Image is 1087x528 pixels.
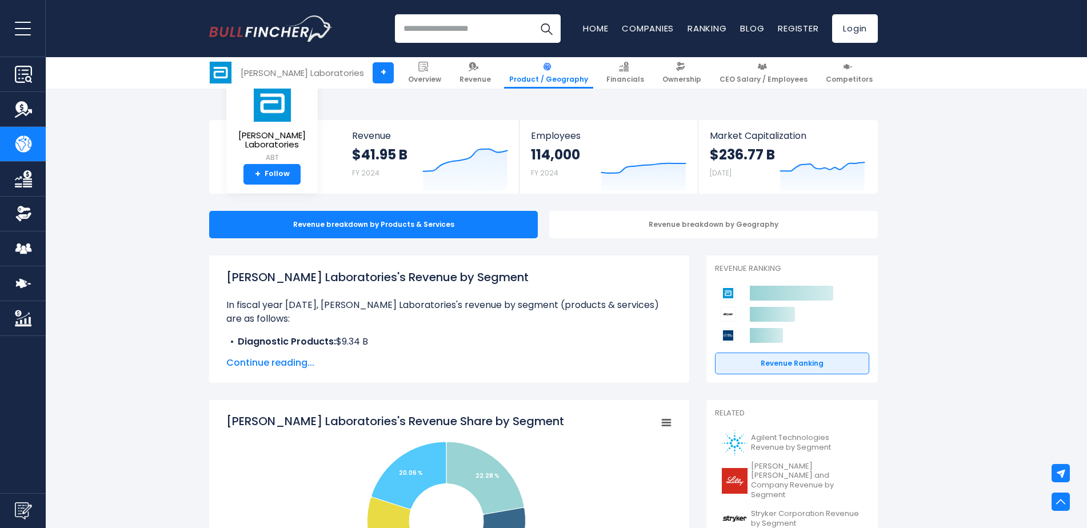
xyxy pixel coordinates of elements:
[454,57,496,89] a: Revenue
[715,459,869,503] a: [PERSON_NAME] [PERSON_NAME] and Company Revenue by Segment
[226,269,672,286] h1: [PERSON_NAME] Laboratories's Revenue by Segment
[531,130,686,141] span: Employees
[210,62,231,83] img: ABT logo
[710,146,775,163] strong: $236.77 B
[722,430,748,456] img: A logo
[740,22,764,34] a: Blog
[459,75,491,84] span: Revenue
[751,433,862,453] span: Agilent Technologies Revenue by Segment
[714,57,813,89] a: CEO Salary / Employees
[408,75,441,84] span: Overview
[721,328,736,343] img: Boston Scientific Corporation competitors logo
[688,22,726,34] a: Ranking
[519,120,697,194] a: Employees 114,000 FY 2024
[698,120,877,194] a: Market Capitalization $236.77 B [DATE]
[209,211,538,238] div: Revenue breakdown by Products & Services
[583,22,608,34] a: Home
[720,75,808,84] span: CEO Salary / Employees
[252,84,292,122] img: ABT logo
[352,146,407,163] strong: $41.95 B
[243,164,301,185] a: +Follow
[622,22,674,34] a: Companies
[657,57,706,89] a: Ownership
[710,168,732,178] small: [DATE]
[373,62,394,83] a: +
[715,409,869,418] p: Related
[15,205,32,222] img: Ownership
[226,413,564,429] tspan: [PERSON_NAME] Laboratories's Revenue Share by Segment
[209,15,332,42] a: Go to homepage
[403,57,446,89] a: Overview
[606,75,644,84] span: Financials
[341,120,519,194] a: Revenue $41.95 B FY 2024
[226,335,672,349] li: $9.34 B
[531,168,558,178] small: FY 2024
[509,75,588,84] span: Product / Geography
[821,57,878,89] a: Competitors
[209,15,333,42] img: Bullfincher logo
[235,83,309,164] a: [PERSON_NAME] Laboratories ABT
[751,462,862,501] span: [PERSON_NAME] [PERSON_NAME] and Company Revenue by Segment
[531,146,580,163] strong: 114,000
[721,286,736,301] img: Abbott Laboratories competitors logo
[235,131,309,150] span: [PERSON_NAME] Laboratories
[710,130,865,141] span: Market Capitalization
[226,356,672,370] span: Continue reading...
[662,75,701,84] span: Ownership
[601,57,649,89] a: Financials
[832,14,878,43] a: Login
[235,153,309,163] small: ABT
[352,168,379,178] small: FY 2024
[504,57,593,89] a: Product / Geography
[238,335,336,348] b: Diagnostic Products:
[715,427,869,459] a: Agilent Technologies Revenue by Segment
[778,22,818,34] a: Register
[532,14,561,43] button: Search
[352,130,508,141] span: Revenue
[255,169,261,179] strong: +
[226,298,672,326] p: In fiscal year [DATE], [PERSON_NAME] Laboratories's revenue by segment (products & services) are ...
[715,353,869,374] a: Revenue Ranking
[715,264,869,274] p: Revenue Ranking
[826,75,873,84] span: Competitors
[722,468,748,494] img: LLY logo
[549,211,878,238] div: Revenue breakdown by Geography
[721,307,736,322] img: Stryker Corporation competitors logo
[241,66,364,79] div: [PERSON_NAME] Laboratories
[399,469,423,477] tspan: 20.06 %
[475,471,499,480] tspan: 22.28 %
